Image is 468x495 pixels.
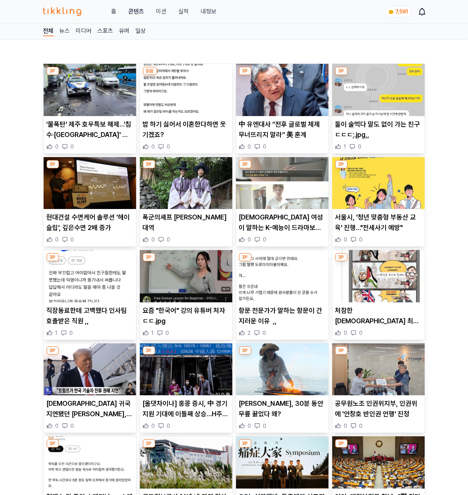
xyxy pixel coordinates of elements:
[47,305,133,326] p: 직장동료한테 고백했다 인사팀 호출받은 직원 ,,
[263,236,267,243] span: 0
[47,212,133,233] p: 현대건설 수면케어 솔루션 '헤이슬립', 깊은수면 2배 증가
[140,436,232,489] img: 국토정보공사 "4년 내 경영 정상화 달성 총력"
[344,143,346,150] span: 1
[143,398,229,419] p: [올댓차이나] 홍콩 증시, 中 경기지원 기대에 이틀째 상승…H주 0.21%↑
[47,119,133,140] p: '물폭탄' 제주 호우특보 해제…'침수·[GEOGRAPHIC_DATA]' 등 피해 24건(종합)
[388,9,394,15] img: coin
[111,7,116,16] a: 홈
[98,27,113,36] a: 스포츠
[332,343,425,396] img: 공무원노조 인권위지부, 인권위에 '안창호 반인권 언행' 진정
[248,329,251,337] span: 2
[60,27,70,36] a: 뉴스
[167,422,170,430] span: 0
[239,67,251,75] div: 3P
[143,212,229,233] p: 폭군의셰프 [PERSON_NAME] 대역
[70,329,73,337] span: 0
[128,7,144,16] a: 콘텐츠
[335,305,422,326] p: 처참한 [DEMOGRAPHIC_DATA] 최신 근황
[47,160,59,168] div: 3P
[248,236,251,243] span: 0
[43,157,136,247] div: 3P 현대건설 수면케어 솔루션 '헤이슬립', 깊은수면 2배 증가 현대건설 수면케어 솔루션 '헤이슬립', 깊은수면 2배 증가 0 0
[143,253,155,261] div: 3P
[152,143,155,150] span: 0
[236,343,329,396] img: 최강희, 30분 동안 무릎 꿇었다 왜?
[44,64,136,116] img: '물폭탄' 제주 호우특보 해제…'침수·싱크홀' 등 피해 24건(종합)
[152,329,154,337] span: 1
[236,250,329,302] img: 항문 전문가가 말하는 항문이 간지러운 이유 ,,
[335,160,348,168] div: 3P
[332,157,425,247] div: 3P 서울시, '청년 맞춤형 부동산 교육' 진행…"전세사기 예방" 서울시, '청년 맞춤형 부동산 교육' 진행…"전세사기 예방" 0 0
[239,253,251,261] div: 3P
[239,439,251,448] div: 3P
[140,157,232,209] img: 폭군의셰프 윤아 스턴트 대역
[236,250,329,340] div: 3P 항문 전문가가 말하는 항문이 간지러운 이유 ,, 항문 전문가가 말하는 항문이 간지러운 이유 ,, 2 0
[236,343,329,433] div: 3P 최강희, 30분 동안 무릎 꿇었다 왜? [PERSON_NAME], 30분 동안 무릎 꿇었다 왜? 0 0
[140,250,232,302] img: 요즘 "한국어" 강의 유튜버 처자ㄷㄷ.jpg
[44,157,136,209] img: 현대건설 수면케어 솔루션 '헤이슬립', 깊은수면 2배 증가
[71,422,74,430] span: 0
[332,157,425,209] img: 서울시, '청년 맞춤형 부동산 교육' 진행…"전세사기 예방"
[47,398,133,419] p: [DEMOGRAPHIC_DATA] 귀국 지연됐던 [PERSON_NAME], [PERSON_NAME]의 지시 때문
[359,236,363,243] span: 0
[332,250,425,302] img: 처참한 영국 최신 근황
[56,236,59,243] span: 0
[201,7,216,16] a: 내정보
[143,67,157,75] div: 읽음
[44,250,136,302] img: 직장동료한테 고백했다 인사팀 호출받은 직원 ,,
[143,439,155,448] div: 3P
[43,250,136,340] div: 3P 직장동료한테 고백했다 인사팀 호출받은 직원 ,, 직장동료한테 고백했다 인사팀 호출받은 직원 ,, 1 0
[263,422,267,430] span: 0
[166,329,169,337] span: 0
[56,329,58,337] span: 1
[47,439,59,448] div: 3P
[139,343,233,433] div: 3P [올댓차이나] 홍콩 증시, 中 경기지원 기대에 이틀째 상승…H주 0.21%↑ [올댓차이나] 홍콩 증시, 中 경기지원 기대에 이틀째 상승…H주 0.21%↑ 0 0
[139,63,233,154] div: 읽음 밥 하기 싫어서 이혼한다하면 웃기겠죠? 밥 하기 싫어서 이혼한다하면 웃기겠죠? 0 0
[358,143,362,150] span: 0
[335,439,348,448] div: 3P
[143,160,155,168] div: 3P
[248,422,251,430] span: 0
[332,436,425,489] img: 여야, 대정부질문 첫날…"野 정당 해산" "李 탄핵소추" 공방
[56,143,59,150] span: 0
[156,7,166,16] button: 미션
[178,7,189,16] a: 실적
[140,64,232,116] img: 밥 하기 싫어서 이혼한다하면 웃기겠죠?
[71,236,74,243] span: 0
[332,63,425,154] div: 3P 둘이 술먹다 말도 없이 가는 친구 ㄷㄷㄷ;.jpg,, 둘이 술먹다 말도 없이 가는 친구 ㄷㄷㄷ;.jpg,, 1 0
[47,67,59,75] div: 3P
[332,250,425,340] div: 3P 처참한 영국 최신 근황 처참한 [DEMOGRAPHIC_DATA] 최신 근황 0 0
[136,27,146,36] a: 일상
[236,157,329,247] div: 3P 영국 여성이 말하는 K-예능이 드라마보다 재밌는 이유 ,, [DEMOGRAPHIC_DATA] 여성이 말하는 K-예능이 드라마보다 재밌는 이유 ,, 0 0
[143,119,229,140] p: 밥 하기 싫어서 이혼한다하면 웃기겠죠?
[239,305,326,326] p: 항문 전문가가 말하는 항문이 간지러운 이유 ,,
[344,422,348,430] span: 0
[359,422,363,430] span: 0
[47,346,59,355] div: 3P
[263,329,266,337] span: 0
[44,343,136,396] img: 한국인 귀국 지연됐던 이유, 트럼프의 지시 때문
[332,343,425,433] div: 3P 공무원노조 인권위지부, 인권위에 '안창호 반인권 언행' 진정 공무원노조 인권위지부, 인권위에 '안창호 반인권 언행' 진정 0 0
[143,305,229,326] p: 요즘 "한국어" 강의 유튜버 처자ㄷㄷ.jpg
[44,436,136,489] img: 현재 논란 중인 소개팅남 vs 소개팅녀 누가 더 예의 없나?
[140,343,232,396] img: [올댓차이나] 홍콩 증시, 中 경기지원 기대에 이틀째 상승…H주 0.21%↑
[47,253,59,261] div: 3P
[263,143,267,150] span: 0
[167,143,170,150] span: 0
[152,236,155,243] span: 0
[248,143,251,150] span: 0
[344,329,348,337] span: 0
[239,212,326,233] p: [DEMOGRAPHIC_DATA] 여성이 말하는 K-예능이 드라마보다 재밌는 이유 ,,
[43,63,136,154] div: 3P '물폭탄' 제주 호우특보 해제…'침수·싱크홀' 등 피해 24건(종합) '물폭탄' 제주 호우특보 해제…'침수·[GEOGRAPHIC_DATA]' 등 피해 24건(종합) 0 0
[143,346,155,355] div: 3P
[332,64,425,116] img: 둘이 술먹다 말도 없이 가는 친구 ㄷㄷㄷ;.jpg,,
[167,236,170,243] span: 0
[152,422,155,430] span: 0
[236,64,329,116] img: 中 유엔대사 “전후 글로벌 체제 무너뜨리지 말라” 美 훈계
[76,27,92,36] a: 미디어
[335,346,348,355] div: 3P
[335,253,348,261] div: 3P
[236,436,329,489] img: GC녹십자웰빙, 통증대가 심포지엄 종료…"최신지견 공유"
[236,157,329,209] img: 영국 여성이 말하는 K-예능이 드라마보다 재밌는 이유 ,,
[43,27,54,36] a: 전체
[335,119,422,140] p: 둘이 술먹다 말도 없이 가는 친구 ㄷㄷㄷ;.jpg,,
